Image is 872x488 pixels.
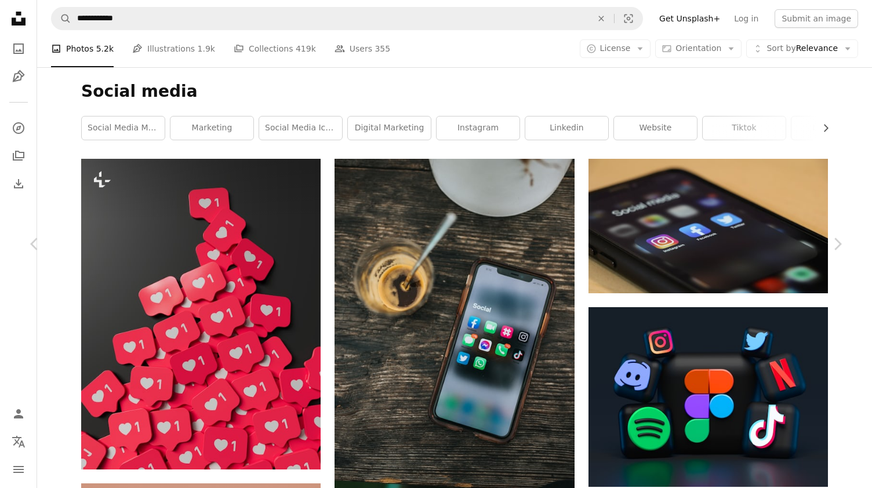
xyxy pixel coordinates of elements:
[614,116,697,140] a: website
[132,30,215,67] a: Illustrations 1.9k
[580,39,651,58] button: License
[82,116,165,140] a: social media marketing
[775,9,858,28] button: Submit an image
[652,9,727,28] a: Get Unsplash+
[815,116,828,140] button: scroll list to the right
[259,116,342,140] a: social media icons
[703,116,786,140] a: tiktok
[766,43,838,54] span: Relevance
[746,39,858,58] button: Sort byRelevance
[588,221,828,231] a: black iphone 4 on brown wooden table
[7,402,30,425] a: Log in / Sign up
[655,39,742,58] button: Orientation
[7,458,30,481] button: Menu
[588,159,828,293] img: black iphone 4 on brown wooden table
[675,43,721,53] span: Orientation
[7,172,30,195] a: Download History
[81,308,321,319] a: a pile of red hearts with white hearts on them
[7,116,30,140] a: Explore
[335,30,390,67] a: Users 355
[51,7,643,30] form: Find visuals sitewide
[335,333,574,343] a: white samsung android smartphone on brown wooden table
[615,8,642,30] button: Visual search
[170,116,253,140] a: marketing
[348,116,431,140] a: digital marketing
[588,392,828,402] a: blue red and green letters illustration
[7,37,30,60] a: Photos
[727,9,765,28] a: Log in
[7,430,30,453] button: Language
[7,65,30,88] a: Illustrations
[588,307,828,487] img: blue red and green letters illustration
[81,159,321,469] img: a pile of red hearts with white hearts on them
[7,144,30,167] a: Collections
[375,42,390,55] span: 355
[52,8,71,30] button: Search Unsplash
[802,188,872,300] a: Next
[588,8,614,30] button: Clear
[198,42,215,55] span: 1.9k
[296,42,316,55] span: 419k
[766,43,795,53] span: Sort by
[525,116,608,140] a: linkedin
[600,43,631,53] span: License
[234,30,316,67] a: Collections 419k
[437,116,519,140] a: instagram
[81,81,828,102] h1: Social media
